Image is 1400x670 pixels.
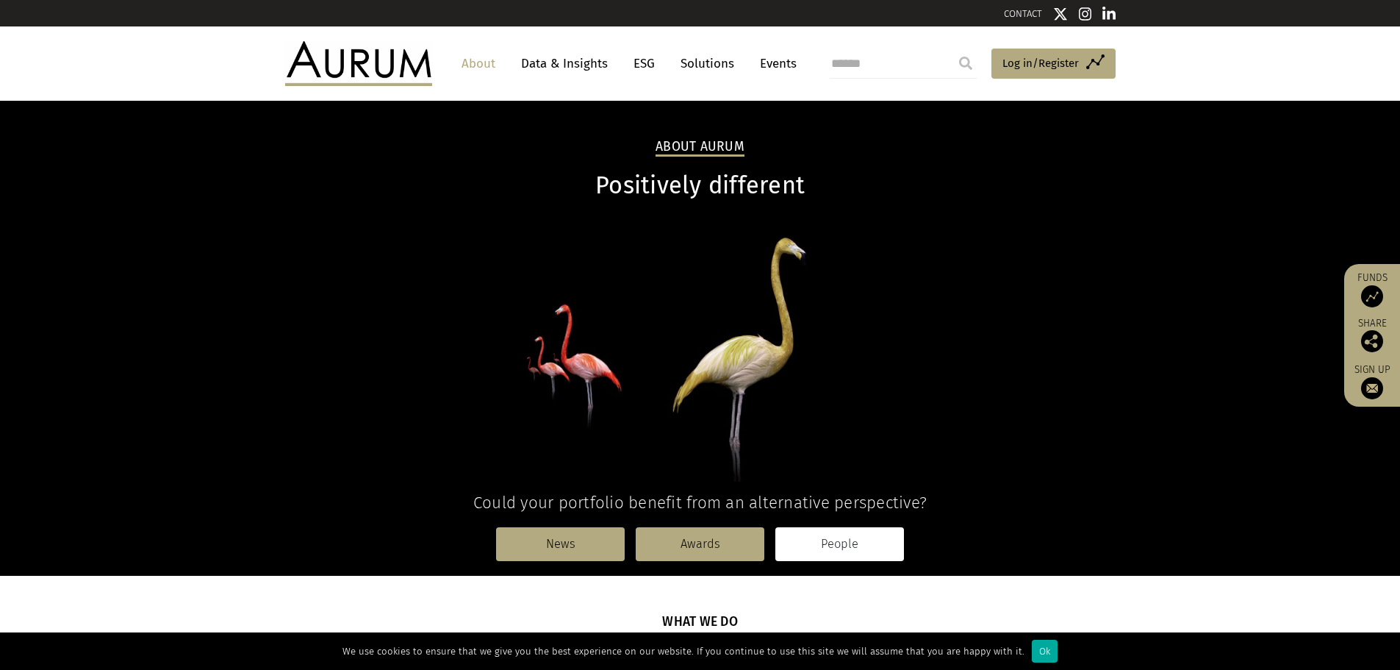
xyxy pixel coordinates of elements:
[1351,271,1393,307] a: Funds
[1361,377,1383,399] img: Sign up to our newsletter
[1053,7,1068,21] img: Twitter icon
[662,613,738,633] h5: What we do
[1102,7,1116,21] img: Linkedin icon
[496,527,625,561] a: News
[636,527,764,561] a: Awards
[951,49,980,78] input: Submit
[1351,363,1393,399] a: Sign up
[991,49,1116,79] a: Log in/Register
[1361,330,1383,352] img: Share this post
[285,493,1116,513] h4: Could your portfolio benefit from an alternative perspective?
[1004,8,1042,19] a: CONTACT
[1032,640,1058,663] div: Ok
[1002,54,1079,72] span: Log in/Register
[454,50,503,77] a: About
[753,50,797,77] a: Events
[514,50,615,77] a: Data & Insights
[775,527,904,561] a: People
[1079,7,1092,21] img: Instagram icon
[285,171,1116,200] h1: Positively different
[626,50,662,77] a: ESG
[673,50,742,77] a: Solutions
[1361,285,1383,307] img: Access Funds
[1351,318,1393,352] div: Share
[656,139,744,157] h2: About Aurum
[285,41,432,85] img: Aurum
